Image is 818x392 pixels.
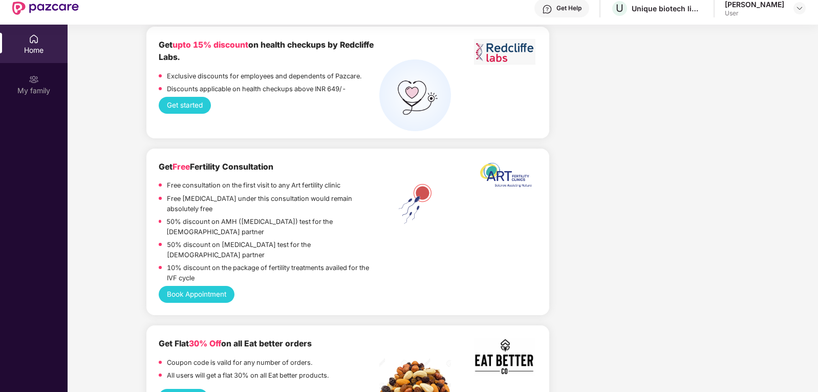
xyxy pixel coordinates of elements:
[474,39,535,65] img: Screenshot%202023-06-01%20at%2011.51.45%20AM.png
[173,40,248,50] span: upto 15% discount
[29,34,39,44] img: svg+xml;base64,PHN2ZyBpZD0iSG9tZSIgeG1sbnM9Imh0dHA6Ly93d3cudzMub3JnLzIwMDAvc3ZnIiB3aWR0aD0iMjAiIG...
[167,370,329,381] p: All users will get a flat 30% on all Eat better products.
[159,162,273,172] b: Get Fertility Consultation
[167,180,340,191] p: Free consultation on the first visit to any Art fertility clinic
[12,2,79,15] img: New Pazcare Logo
[167,71,361,81] p: Exclusive discounts for employees and dependents of Pazcare.
[632,4,703,13] div: Unique biotech limited
[725,9,784,17] div: User
[167,84,346,94] p: Discounts applicable on health checkups above INR 649/-
[189,339,221,348] span: 30% Off
[167,194,379,214] p: Free [MEDICAL_DATA] under this consultation would remain absolutely free
[616,2,623,14] span: U
[167,240,380,260] p: 50% discount on [MEDICAL_DATA] test for the [DEMOGRAPHIC_DATA] partner
[166,217,379,237] p: 50% discount on AMH ([MEDICAL_DATA]) test for the [DEMOGRAPHIC_DATA] partner
[542,4,552,14] img: svg+xml;base64,PHN2ZyBpZD0iSGVscC0zMngzMiIgeG1sbnM9Imh0dHA6Ly93d3cudzMub3JnLzIwMDAvc3ZnIiB3aWR0aD...
[167,263,379,283] p: 10% discount on the package of fertility treatments availed for the IVF cycle
[159,339,312,348] b: Get Flat on all Eat better orders
[167,358,312,368] p: Coupon code is vaild for any number of orders.
[29,74,39,85] img: svg+xml;base64,PHN2ZyB3aWR0aD0iMjAiIGhlaWdodD0iMjAiIHZpZXdCb3g9IjAgMCAyMCAyMCIgZmlsbD0ibm9uZSIgeG...
[379,181,451,226] img: ART%20Fertility.png
[556,4,582,12] div: Get Help
[159,40,374,63] b: Get on health checkups by Redcliffe Labs.
[173,162,190,172] span: Free
[795,4,804,12] img: svg+xml;base64,PHN2ZyBpZD0iRHJvcGRvd24tMzJ4MzIiIHhtbG5zPSJodHRwOi8vd3d3LnczLm9yZy8yMDAwL3N2ZyIgd2...
[379,59,451,131] img: health%20check%20(1).png
[159,286,234,303] button: Book Appointment
[159,97,210,114] button: Get started
[474,161,535,194] img: ART%20logo%20printable%20jpg.jpg
[474,338,535,376] img: Screenshot%202022-11-17%20at%202.10.19%20PM.png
